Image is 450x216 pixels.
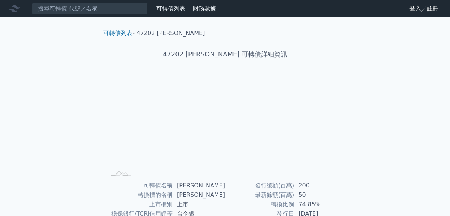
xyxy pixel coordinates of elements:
td: [PERSON_NAME] [173,190,225,200]
a: 登入／註冊 [404,3,444,14]
a: 財務數據 [193,5,216,12]
td: 74.85% [294,200,344,209]
input: 搜尋可轉債 代號／名稱 [32,3,148,15]
td: 上市櫃別 [106,200,173,209]
a: 可轉債列表 [156,5,185,12]
li: › [103,29,135,38]
td: 可轉債名稱 [106,181,173,190]
td: 轉換比例 [225,200,294,209]
g: Chart [118,82,335,169]
td: 200 [294,181,344,190]
td: 發行總額(百萬) [225,181,294,190]
td: 轉換標的名稱 [106,190,173,200]
td: [PERSON_NAME] [173,181,225,190]
h1: 47202 [PERSON_NAME] 可轉債詳細資訊 [98,49,352,59]
a: 可轉債列表 [103,30,132,37]
td: 50 [294,190,344,200]
td: 最新餘額(百萬) [225,190,294,200]
td: 上市 [173,200,225,209]
li: 47202 [PERSON_NAME] [137,29,205,38]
